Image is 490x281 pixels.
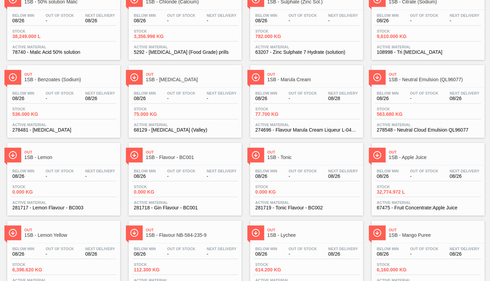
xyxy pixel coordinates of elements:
[450,169,479,173] span: Next Delivery
[328,96,358,101] span: 08/28
[377,18,399,23] span: 08/26
[410,91,438,95] span: Out Of Stock
[288,247,317,251] span: Out Of Stock
[255,200,358,205] span: Active Material
[255,29,303,33] span: Stock
[255,247,277,251] span: Below Min
[207,247,236,251] span: Next Delivery
[410,252,438,257] span: -
[377,267,425,272] span: 6,160.000 KG
[377,123,479,127] span: Active Material
[167,13,195,17] span: Out Of Stock
[85,169,115,173] span: Next Delivery
[252,73,260,82] img: Ícone
[255,107,303,111] span: Stock
[410,13,438,17] span: Out Of Stock
[12,107,60,111] span: Stock
[167,91,195,95] span: Out Of Stock
[377,174,399,179] span: 08/26
[134,127,236,133] span: 68129 - Ascorbic Acid (Valley)
[134,18,156,23] span: 08/26
[207,252,236,257] span: -
[450,247,479,251] span: Next Delivery
[328,174,358,179] span: 08/26
[24,77,117,82] span: 1SB - Benzoates (Sodium)
[267,155,360,160] span: 1SB - Tonic
[267,233,360,238] span: 1SB - Lychee
[255,127,358,133] span: 274696 - Flavour Marula Cream Liqueur L-046116
[255,96,277,101] span: 08/26
[377,127,479,133] span: 278548 - Neutral Cloud Emulsion QL96077
[328,91,358,95] span: Next Delivery
[255,123,358,127] span: Active Material
[207,169,236,173] span: Next Delivery
[389,150,481,154] span: Out
[134,262,182,267] span: Stock
[450,174,479,179] span: 08/26
[252,229,260,237] img: Ícone
[373,229,382,237] img: Ícone
[207,174,236,179] span: -
[85,13,115,17] span: Next Delivery
[377,29,425,33] span: Stock
[410,96,438,101] span: -
[389,77,481,82] span: 1SB - Neutral Emulsion (QL96077)
[130,73,139,82] img: Ícone
[377,247,399,251] span: Below Min
[366,60,488,138] a: ÍconeOut1SB - Neutral Emulsion (QL96077)Below Min08/26Out Of Stock-Next Delivery08/26Stock563.680...
[389,228,481,232] span: Out
[288,252,317,257] span: -
[2,138,124,216] a: ÍconeOut1SB - LemonBelow Min08/26Out Of Stock-Next Delivery-Stock0.000 KGActive Material281717 - ...
[377,252,399,257] span: 08/26
[85,91,115,95] span: Next Delivery
[377,13,399,17] span: Below Min
[124,60,245,138] a: ÍconeOut1SB - [MEDICAL_DATA]Below Min08/26Out Of Stock-Next Delivery-Stock75.000 KGActive Materia...
[377,200,479,205] span: Active Material
[134,34,182,39] span: 3,356.998 KG
[134,50,236,55] span: 5292 - Calcium Chloride (Food Grade) prills
[46,252,74,257] span: -
[12,112,60,117] span: 536.000 KG
[12,127,115,133] span: 278481 - Sodium Benzoate
[24,228,117,232] span: Out
[146,77,238,82] span: 1SB - Ascorbic Acid
[134,190,182,195] span: 0.000 KG
[130,229,139,237] img: Ícone
[207,13,236,17] span: Next Delivery
[255,185,303,189] span: Stock
[85,174,115,179] span: -
[267,72,360,76] span: Out
[207,96,236,101] span: -
[255,34,303,39] span: 782.000 KG
[377,91,399,95] span: Below Min
[46,247,74,251] span: Out Of Stock
[12,169,34,173] span: Below Min
[12,205,115,210] span: 281717 - Lemon Flavour - BC003
[12,174,34,179] span: 08/26
[46,91,74,95] span: Out Of Stock
[245,138,366,216] a: ÍconeOut1SB - TonicBelow Min08/26Out Of Stock-Next Delivery08/26Stock0.000 KGActive Material28171...
[255,267,303,272] span: 614.200 KG
[167,96,195,101] span: -
[410,174,438,179] span: -
[328,18,358,23] span: -
[450,91,479,95] span: Next Delivery
[134,112,182,117] span: 75.000 KG
[373,151,382,159] img: Ícone
[12,200,115,205] span: Active Material
[85,18,115,23] span: 08/26
[12,252,34,257] span: 08/26
[134,200,236,205] span: Active Material
[255,169,277,173] span: Below Min
[377,262,425,267] span: Stock
[146,155,238,160] span: 1SB - Flavour - BC001
[255,50,358,55] span: 63207 - Zinc Sulphate 7 Hydrate (solution)
[46,96,74,101] span: -
[207,18,236,23] span: -
[450,252,479,257] span: 08/26
[24,150,117,154] span: Out
[146,72,238,76] span: Out
[12,13,34,17] span: Below Min
[24,233,117,238] span: 1SB - Lemon Yellow
[12,91,34,95] span: Below Min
